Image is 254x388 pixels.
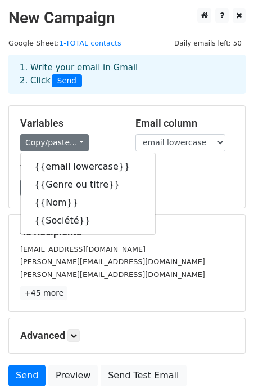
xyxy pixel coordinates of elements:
[21,176,155,194] a: {{Genre ou titre}}
[11,61,243,87] div: 1. Write your email in Gmail 2. Click
[20,134,89,151] a: Copy/paste...
[20,245,146,253] small: [EMAIL_ADDRESS][DOMAIN_NAME]
[8,365,46,386] a: Send
[52,74,82,88] span: Send
[198,334,254,388] iframe: Chat Widget
[21,158,155,176] a: {{email lowercase}}
[59,39,121,47] a: 1-TOTAL contacts
[8,8,246,28] h2: New Campaign
[48,365,98,386] a: Preview
[20,270,205,279] small: [PERSON_NAME][EMAIL_ADDRESS][DOMAIN_NAME]
[101,365,186,386] a: Send Test Email
[20,117,119,130] h5: Variables
[170,37,246,50] span: Daily emails left: 50
[170,39,246,47] a: Daily emails left: 50
[20,257,205,266] small: [PERSON_NAME][EMAIL_ADDRESS][DOMAIN_NAME]
[20,329,234,342] h5: Advanced
[21,194,155,212] a: {{Nom}}
[135,117,234,130] h5: Email column
[20,286,67,300] a: +45 more
[8,39,121,47] small: Google Sheet:
[21,212,155,230] a: {{Société}}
